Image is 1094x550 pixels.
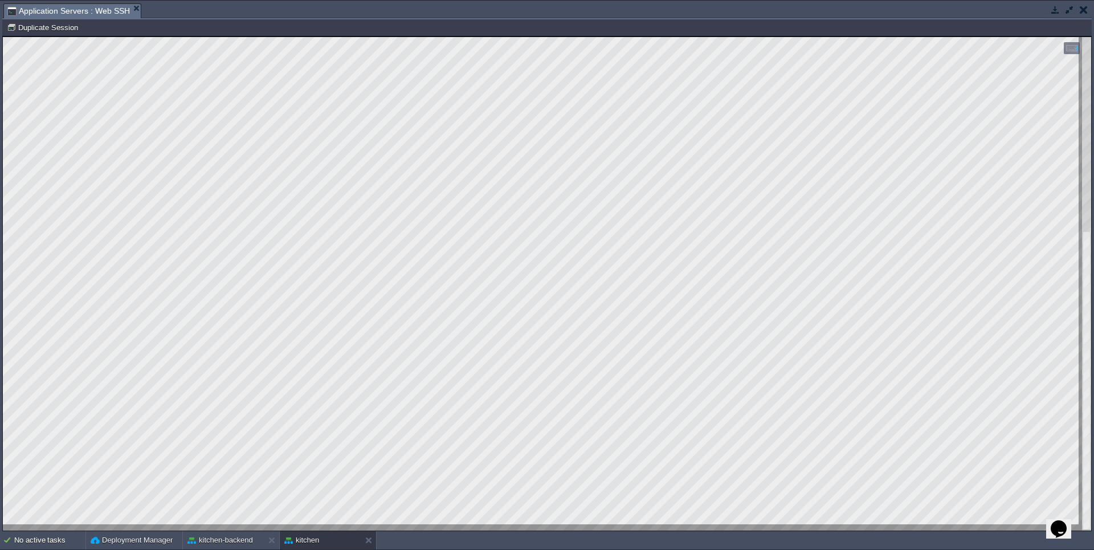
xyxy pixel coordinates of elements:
button: kitchen [284,535,319,546]
button: kitchen-backend [187,535,253,546]
button: Duplicate Session [7,22,81,32]
iframe: chat widget [1046,504,1083,539]
span: Application Servers : Web SSH [7,4,130,18]
button: Deployment Manager [91,535,173,546]
div: No active tasks [14,531,85,549]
